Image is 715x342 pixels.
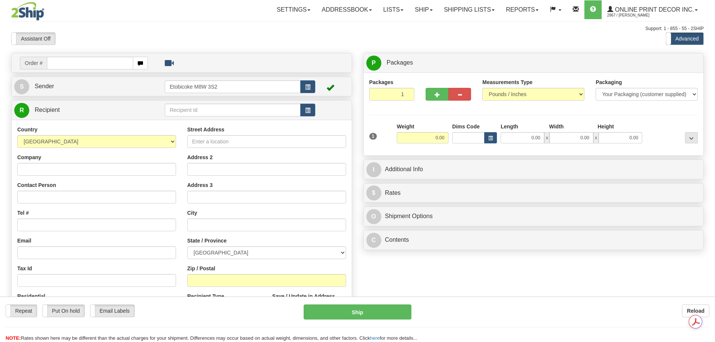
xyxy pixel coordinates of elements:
button: Reload [682,304,709,317]
a: Reports [500,0,544,19]
span: 2867 / [PERSON_NAME] [607,12,664,19]
span: Online Print Decor Inc. [613,6,694,13]
label: Zip / Postal [187,265,215,272]
label: Put On hold [43,305,84,317]
span: O [366,209,381,224]
label: Width [549,123,564,130]
span: x [593,132,599,143]
label: Advanced [666,33,703,45]
a: R Recipient [14,102,148,118]
span: C [366,233,381,248]
a: Ship [409,0,438,19]
span: Packages [387,59,413,66]
label: Measurements Type [482,78,533,86]
span: x [544,132,549,143]
label: Email Labels [90,305,134,317]
a: Shipping lists [438,0,500,19]
label: Residential [17,292,45,300]
label: Country [17,126,38,133]
label: Email [17,237,31,244]
img: logo2867.jpg [11,2,44,21]
span: Sender [35,83,54,89]
span: NOTE: [6,335,21,341]
label: Contact Person [17,181,56,189]
label: City [187,209,197,217]
a: Addressbook [316,0,378,19]
label: State / Province [187,237,227,244]
a: Online Print Decor Inc. 2867 / [PERSON_NAME] [602,0,703,19]
label: Weight [397,123,414,130]
button: Ship [304,304,411,319]
input: Enter a location [187,135,346,148]
label: Repeat [6,305,37,317]
input: Recipient Id [165,104,301,116]
span: S [14,79,29,94]
span: $ [366,185,381,200]
span: 1 [369,133,377,140]
a: $Rates [366,185,701,201]
label: Address 3 [187,181,213,189]
label: Height [598,123,614,130]
label: Tel # [17,209,29,217]
a: OShipment Options [366,209,701,224]
a: CContents [366,232,701,248]
label: Length [501,123,518,130]
a: here [370,335,380,341]
label: Address 2 [187,154,213,161]
label: Dims Code [452,123,480,130]
label: Save / Update in Address Book [272,292,346,307]
label: Assistant Off [12,33,55,45]
label: Recipient Type [187,292,224,300]
b: Reload [687,308,704,314]
span: I [366,162,381,177]
label: Company [17,154,41,161]
label: Tax Id [17,265,32,272]
label: Packaging [596,78,622,86]
a: S Sender [14,79,165,94]
iframe: chat widget [698,133,714,209]
input: Sender Id [165,80,301,93]
a: IAdditional Info [366,162,701,177]
label: Packages [369,78,394,86]
div: ... [685,132,698,143]
span: Order # [20,57,47,69]
label: Street Address [187,126,224,133]
div: Support: 1 - 855 - 55 - 2SHIP [11,26,704,32]
span: P [366,56,381,71]
span: Recipient [35,107,60,113]
a: Lists [378,0,409,19]
a: Settings [271,0,316,19]
a: P Packages [366,55,701,71]
span: R [14,103,29,118]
